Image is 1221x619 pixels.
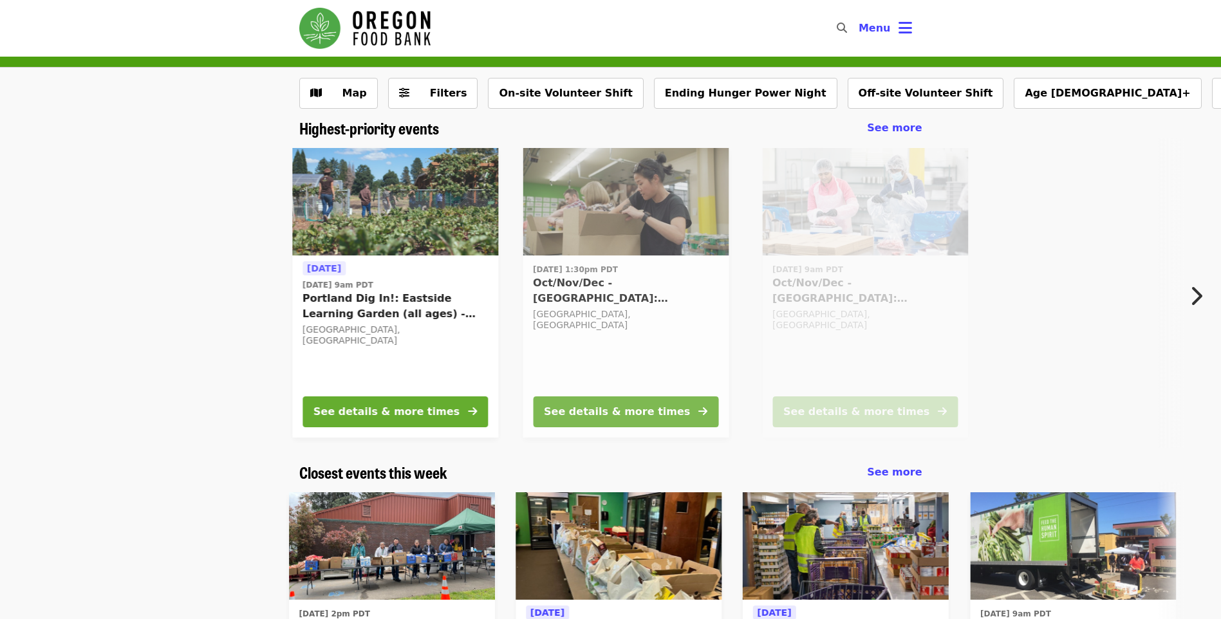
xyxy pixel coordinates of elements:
span: See more [867,122,922,134]
i: chevron-right icon [1189,284,1202,308]
button: Next item [1179,278,1221,314]
button: Show map view [299,78,378,109]
span: Highest-priority events [299,116,439,139]
button: See details & more times [772,396,958,427]
div: Highest-priority events [289,119,933,138]
i: map icon [310,87,322,99]
img: Portland Open Bible - Partner Agency Support (16+) organized by Oregon Food Bank [516,492,722,600]
div: [GEOGRAPHIC_DATA], [GEOGRAPHIC_DATA] [772,309,958,331]
div: See details & more times [544,404,690,420]
span: Closest events this week [299,461,447,483]
span: Oct/Nov/Dec - [GEOGRAPHIC_DATA]: Repack/Sort (age [DEMOGRAPHIC_DATA]+) [772,275,958,306]
i: arrow-right icon [938,405,947,418]
div: Closest events this week [289,463,933,482]
i: bars icon [899,19,912,37]
img: Oct/Nov/Dec - Beaverton: Repack/Sort (age 10+) organized by Oregon Food Bank [762,148,968,256]
i: arrow-right icon [468,405,477,418]
img: Kelly Elementary School Food Pantry - Partner Agency Support organized by Oregon Food Bank [289,492,495,600]
div: [GEOGRAPHIC_DATA], [GEOGRAPHIC_DATA] [533,309,718,331]
a: Highest-priority events [299,119,439,138]
i: sliders-h icon [399,87,409,99]
span: [DATE] [530,607,564,618]
img: Northeast Emergency Food Program - Partner Agency Support organized by Oregon Food Bank [742,492,948,600]
button: Ending Hunger Power Night [654,78,837,109]
a: See more [867,120,922,136]
img: Oregon Food Bank - Home [299,8,431,49]
a: See details for "Oct/Nov/Dec - Beaverton: Repack/Sort (age 10+)" [762,148,968,438]
span: [DATE] [307,263,341,273]
button: See details & more times [303,396,488,427]
i: arrow-right icon [698,405,707,418]
a: See details for "Portland Dig In!: Eastside Learning Garden (all ages) - Aug/Sept/Oct" [292,148,498,438]
button: Age [DEMOGRAPHIC_DATA]+ [1014,78,1201,109]
button: Toggle account menu [848,13,922,44]
img: Ortiz Center - Free Food Market (16+) organized by Oregon Food Bank [970,492,1176,600]
div: See details & more times [783,404,929,420]
input: Search [855,13,865,44]
button: Off-site Volunteer Shift [848,78,1004,109]
div: [GEOGRAPHIC_DATA], [GEOGRAPHIC_DATA] [303,324,488,346]
time: [DATE] 1:30pm PDT [533,264,618,275]
time: [DATE] 9am PDT [772,264,843,275]
span: Map [342,87,367,99]
span: See more [867,466,922,478]
time: [DATE] 9am PDT [303,279,373,291]
button: See details & more times [533,396,718,427]
span: Oct/Nov/Dec - [GEOGRAPHIC_DATA]: Repack/Sort (age [DEMOGRAPHIC_DATA]+) [533,275,718,306]
a: Closest events this week [299,463,447,482]
img: Portland Dig In!: Eastside Learning Garden (all ages) - Aug/Sept/Oct organized by Oregon Food Bank [292,148,498,256]
span: Portland Dig In!: Eastside Learning Garden (all ages) - Aug/Sept/Oct [303,291,488,322]
img: Oct/Nov/Dec - Portland: Repack/Sort (age 8+) organized by Oregon Food Bank [523,148,729,256]
i: search icon [837,22,847,34]
div: See details & more times [313,404,460,420]
a: See details for "Oct/Nov/Dec - Portland: Repack/Sort (age 8+)" [523,148,729,438]
a: See more [867,465,922,480]
span: Filters [430,87,467,99]
button: Filters (0 selected) [388,78,478,109]
button: On-site Volunteer Shift [488,78,643,109]
span: Menu [859,22,891,34]
span: [DATE] [757,607,791,618]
